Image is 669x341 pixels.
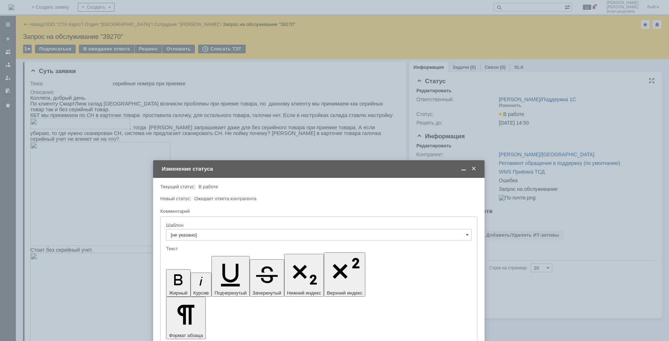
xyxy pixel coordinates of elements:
[211,256,249,297] button: Подчеркнутый
[194,196,257,201] span: Ожидает ответа контрагента
[166,246,470,251] div: Текст
[324,252,365,297] button: Верхний индекс
[162,166,477,172] div: Изменение статуса
[160,196,191,201] label: Новый статус:
[199,184,218,189] span: В работе
[253,290,281,296] span: Зачеркнутый
[160,208,476,215] div: Комментарий
[287,290,321,296] span: Нижний индекс
[169,290,188,296] span: Жирный
[470,166,477,172] span: Закрыть
[214,290,246,296] span: Подчеркнутый
[169,333,203,338] span: Формат абзаца
[166,223,470,228] div: Шаблон
[191,273,212,297] button: Курсив
[166,269,191,297] button: Жирный
[460,166,467,172] span: Свернуть (Ctrl + M)
[193,290,209,296] span: Курсив
[166,297,206,339] button: Формат абзаца
[284,254,324,297] button: Нижний индекс
[250,259,284,297] button: Зачеркнутый
[327,290,362,296] span: Верхний индекс
[160,184,195,189] label: Текущий статус:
